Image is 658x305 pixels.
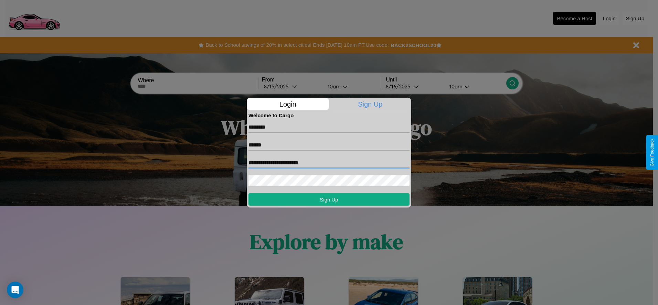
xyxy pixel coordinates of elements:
[248,193,410,206] button: Sign Up
[247,98,329,110] p: Login
[650,139,655,166] div: Give Feedback
[329,98,412,110] p: Sign Up
[7,282,23,298] div: Open Intercom Messenger
[248,112,410,118] h4: Welcome to Cargo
